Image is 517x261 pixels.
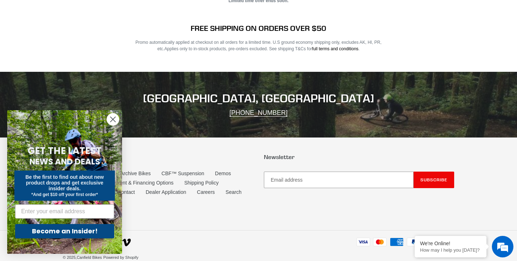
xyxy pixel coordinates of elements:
[420,241,481,246] div: We're Online!
[420,247,481,253] p: How may I help you today?
[229,109,288,117] a: [PHONE_NUMBER]
[130,39,387,52] p: Promo automatically applied at checkout on all orders for a limited time. U.S ground economy ship...
[264,154,454,160] p: Newsletter
[15,224,114,238] button: Become an Insider!
[107,113,119,126] button: Close dialog
[312,46,358,51] a: full terms and conditions
[28,144,102,157] span: GET THE LATEST
[264,172,414,188] input: Email address
[120,171,151,176] a: Archive Bikes
[31,192,98,197] span: *And get $10 off your first order*
[225,189,241,195] a: Search
[63,154,253,160] p: Quick links
[107,180,173,186] a: Payment & Financing Options
[414,172,454,188] button: Subscribe
[63,92,454,105] h2: [GEOGRAPHIC_DATA], [GEOGRAPHIC_DATA]
[420,177,447,182] span: Subscribe
[162,171,204,176] a: CBF™ Suspension
[29,156,100,167] span: NEWS AND DEALS
[130,24,387,33] h2: FREE SHIPPING ON ORDERS OVER $50
[25,174,104,191] span: Be the first to find out about new product drops and get exclusive insider deals.
[146,189,186,195] a: Dealer Application
[215,171,231,176] a: Demos
[15,204,114,219] input: Enter your email address
[117,189,135,195] a: Contact
[197,189,215,195] a: Careers
[184,180,219,186] a: Shipping Policy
